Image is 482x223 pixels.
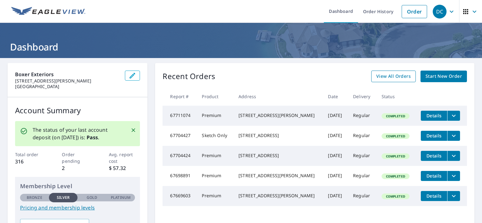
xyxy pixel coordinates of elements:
span: View All Orders [376,72,411,80]
p: $ 57.32 [109,164,140,172]
td: Regular [348,126,376,146]
div: [STREET_ADDRESS][PERSON_NAME] [238,193,318,199]
span: Completed [382,154,409,158]
button: filesDropdownBtn-67704427 [447,131,460,141]
td: Regular [348,146,376,166]
h1: Dashboard [8,40,474,53]
button: filesDropdownBtn-67669603 [447,191,460,201]
button: detailsBtn-67704424 [421,151,447,161]
p: Account Summary [15,105,140,116]
p: 2 [62,164,93,172]
th: Date [323,87,348,106]
td: [DATE] [323,106,348,126]
p: Membership Level [20,182,135,190]
button: Close [129,126,137,134]
td: [DATE] [323,166,348,186]
td: [DATE] [323,186,348,206]
span: Start New Order [426,72,462,80]
span: Details [425,133,443,139]
span: Details [425,113,443,119]
p: Avg. report cost [109,151,140,164]
button: filesDropdownBtn-67704424 [447,151,460,161]
td: Regular [348,166,376,186]
p: 316 [15,158,46,165]
p: Bronze [27,195,42,200]
div: DC [433,5,447,19]
div: [STREET_ADDRESS] [238,152,318,159]
p: Boxer Exteriors [15,71,120,78]
button: filesDropdownBtn-67711074 [447,111,460,121]
p: Silver [57,195,70,200]
td: 67704427 [163,126,197,146]
a: Start New Order [420,71,467,82]
p: Platinum [111,195,131,200]
div: [STREET_ADDRESS][PERSON_NAME] [238,112,318,119]
p: Order pending [62,151,93,164]
p: The status of your last account deposit (on [DATE]) is: . [33,126,123,141]
a: Pricing and membership levels [20,204,135,211]
button: detailsBtn-67711074 [421,111,447,121]
div: [STREET_ADDRESS] [238,132,318,139]
p: [STREET_ADDRESS][PERSON_NAME] [15,78,120,84]
td: Premium [197,106,233,126]
td: Premium [197,146,233,166]
th: Delivery [348,87,376,106]
td: Sketch Only [197,126,233,146]
span: Details [425,173,443,179]
p: Total order [15,151,46,158]
td: 67669603 [163,186,197,206]
div: [STREET_ADDRESS][PERSON_NAME] [238,173,318,179]
td: 67698891 [163,166,197,186]
td: Premium [197,186,233,206]
th: Report # [163,87,197,106]
td: Regular [348,186,376,206]
button: detailsBtn-67698891 [421,171,447,181]
b: Pass [87,134,98,141]
th: Status [377,87,416,106]
button: filesDropdownBtn-67698891 [447,171,460,181]
span: Details [425,153,443,159]
img: EV Logo [11,7,85,16]
span: Completed [382,114,409,118]
td: [DATE] [323,126,348,146]
p: Gold [87,195,97,200]
p: Recent Orders [163,71,215,82]
td: Regular [348,106,376,126]
th: Product [197,87,233,106]
td: 67711074 [163,106,197,126]
td: 67704424 [163,146,197,166]
a: View All Orders [371,71,416,82]
td: Premium [197,166,233,186]
th: Address [233,87,323,106]
button: detailsBtn-67704427 [421,131,447,141]
span: Completed [382,134,409,138]
p: [GEOGRAPHIC_DATA] [15,84,120,89]
span: Completed [382,174,409,178]
span: Completed [382,194,409,199]
button: detailsBtn-67669603 [421,191,447,201]
td: [DATE] [323,146,348,166]
span: Details [425,193,443,199]
a: Order [402,5,427,18]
